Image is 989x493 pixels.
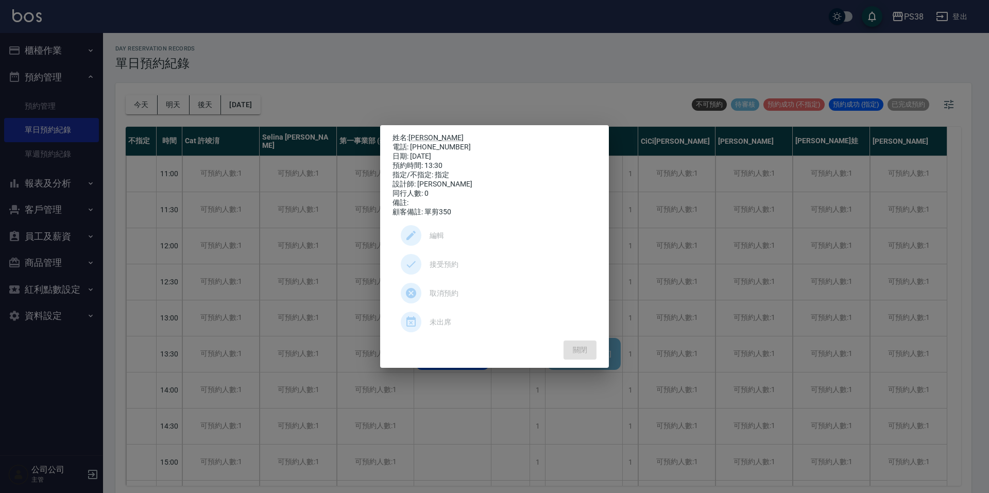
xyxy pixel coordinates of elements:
[393,171,596,180] div: 指定/不指定: 指定
[393,161,596,171] div: 預約時間: 13:30
[393,189,596,198] div: 同行人數: 0
[393,208,596,217] div: 顧客備註: 單剪350
[393,143,596,152] div: 電話: [PHONE_NUMBER]
[393,133,596,143] p: 姓名:
[393,180,596,189] div: 設計師: [PERSON_NAME]
[393,152,596,161] div: 日期: [DATE]
[408,133,464,142] a: [PERSON_NAME]
[393,198,596,208] div: 備註:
